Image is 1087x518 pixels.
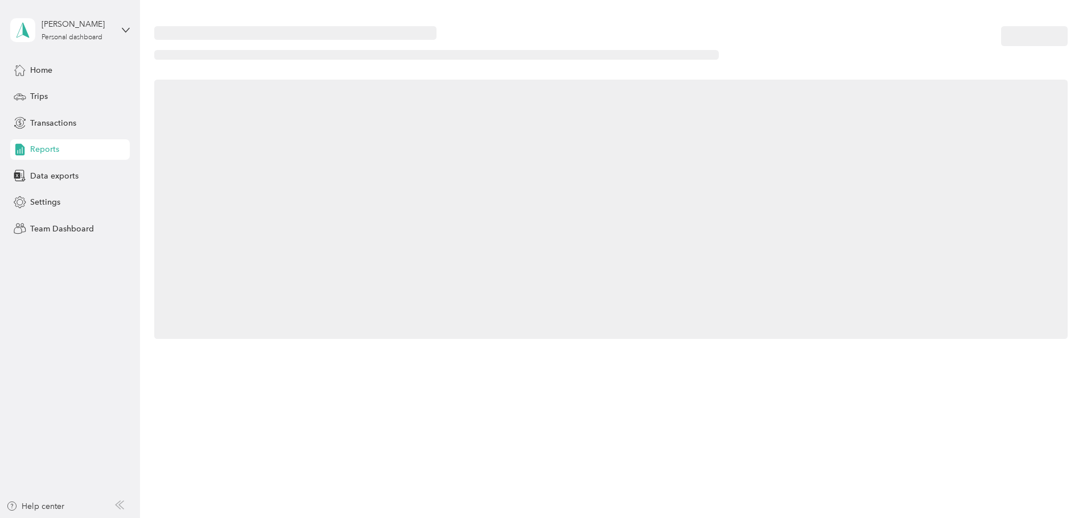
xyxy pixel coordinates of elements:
span: Settings [30,196,60,208]
span: Home [30,64,52,76]
div: Personal dashboard [42,34,102,41]
div: [PERSON_NAME] [42,18,113,30]
button: Help center [6,500,64,512]
span: Data exports [30,170,79,182]
span: Transactions [30,117,76,129]
iframe: Everlance-gr Chat Button Frame [1023,454,1087,518]
span: Trips [30,90,48,102]
span: Team Dashboard [30,223,94,235]
span: Reports [30,143,59,155]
